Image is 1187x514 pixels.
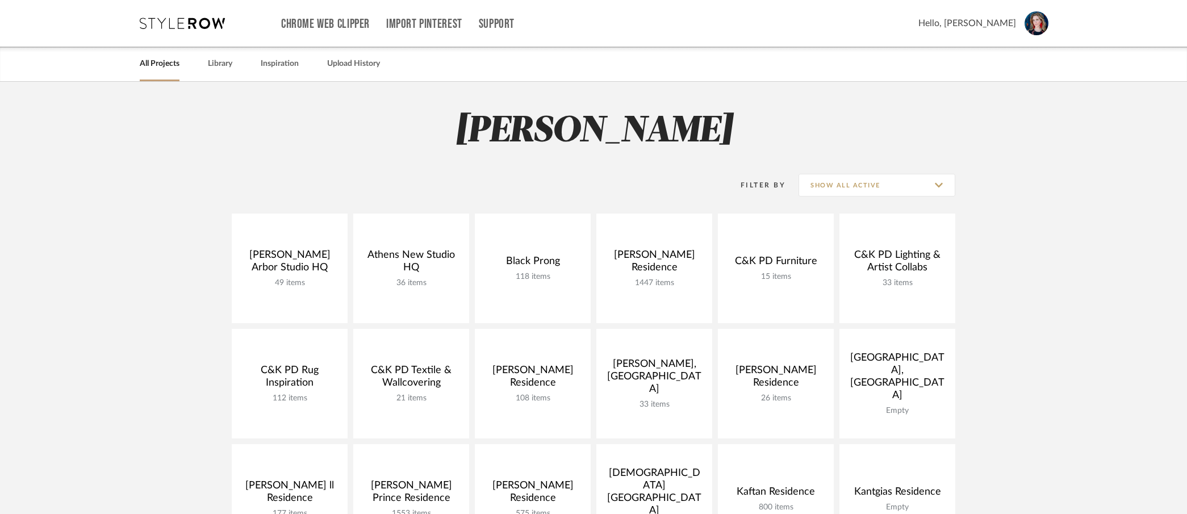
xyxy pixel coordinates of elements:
div: [PERSON_NAME] Residence [605,249,703,278]
div: 112 items [241,394,338,403]
div: [PERSON_NAME] ll Residence [241,479,338,509]
a: Chrome Web Clipper [281,19,370,29]
div: C&K PD Textile & Wallcovering [362,364,460,394]
div: Kantgias Residence [849,486,946,503]
div: 800 items [727,503,825,512]
div: 33 items [849,278,946,288]
div: [PERSON_NAME] Arbor Studio HQ [241,249,338,278]
div: Empty [849,406,946,416]
div: 49 items [241,278,338,288]
div: C&K PD Rug Inspiration [241,364,338,394]
a: Import Pinterest [386,19,462,29]
div: Black Prong [484,255,582,272]
div: 21 items [362,394,460,403]
div: Filter By [726,179,785,191]
div: [PERSON_NAME] Prince Residence [362,479,460,509]
div: 15 items [727,272,825,282]
div: 1447 items [605,278,703,288]
a: Inspiration [261,56,299,72]
div: 26 items [727,394,825,403]
div: [PERSON_NAME], [GEOGRAPHIC_DATA] [605,358,703,400]
div: C&K PD Furniture [727,255,825,272]
div: [PERSON_NAME] Residence [484,479,582,509]
a: Upload History [327,56,380,72]
div: Kaftan Residence [727,486,825,503]
div: 108 items [484,394,582,403]
div: [PERSON_NAME] Residence [727,364,825,394]
h2: [PERSON_NAME] [185,110,1002,153]
a: Library [208,56,232,72]
div: 36 items [362,278,460,288]
img: avatar [1025,11,1048,35]
div: 33 items [605,400,703,409]
div: [GEOGRAPHIC_DATA], [GEOGRAPHIC_DATA] [849,352,946,406]
a: All Projects [140,56,179,72]
div: 118 items [484,272,582,282]
div: Empty [849,503,946,512]
div: Athens New Studio HQ [362,249,460,278]
a: Support [479,19,515,29]
span: Hello, [PERSON_NAME] [918,16,1016,30]
div: [PERSON_NAME] Residence [484,364,582,394]
div: C&K PD Lighting & Artist Collabs [849,249,946,278]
